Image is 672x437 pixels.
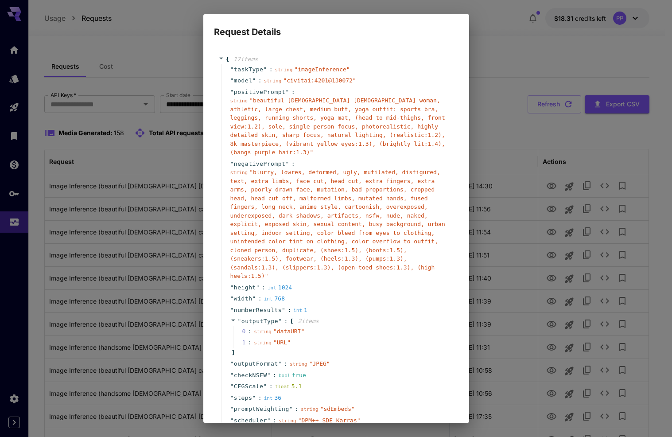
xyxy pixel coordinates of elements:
[230,97,445,156] span: " beautiful [DEMOGRAPHIC_DATA] [DEMOGRAPHIC_DATA] woman, athletic, large chest, medium butt, yoga...
[298,417,361,424] span: " DPM++ SDE Karras "
[254,340,272,346] span: string
[262,283,265,292] span: :
[282,307,285,313] span: "
[258,76,262,85] span: :
[267,372,271,378] span: "
[234,382,264,391] span: CFGScale
[230,66,234,73] span: "
[291,88,295,97] span: :
[273,328,304,335] span: " dataURI "
[226,55,229,64] span: {
[234,416,267,425] span: scheduler
[264,78,282,84] span: string
[234,306,282,315] span: numberResults
[290,361,307,367] span: string
[256,284,260,291] span: "
[230,383,234,390] span: "
[275,384,290,390] span: float
[230,348,235,357] span: ]
[279,418,296,424] span: string
[230,417,234,424] span: "
[320,406,355,412] span: " sdEmbeds "
[234,394,252,402] span: steps
[279,373,291,378] span: bool
[238,318,241,324] span: "
[268,283,292,292] div: 1024
[230,284,234,291] span: "
[234,359,278,368] span: outputFormat
[252,295,256,302] span: "
[248,338,252,347] div: :
[230,160,234,167] span: "
[254,329,272,335] span: string
[230,360,234,367] span: "
[298,318,319,324] span: 2 item s
[275,382,302,391] div: 5.1
[285,89,289,95] span: "
[242,338,254,347] span: 1
[234,371,267,380] span: checkNSFW
[291,160,295,168] span: :
[234,283,256,292] span: height
[230,295,234,302] span: "
[278,360,282,367] span: "
[279,371,306,380] div: true
[230,394,234,401] span: "
[289,406,293,412] span: "
[287,306,291,315] span: :
[230,89,234,95] span: "
[234,160,286,168] span: negativePrompt
[234,76,252,85] span: model
[241,318,278,324] span: outputType
[309,360,330,367] span: " JPEG "
[293,308,302,313] span: int
[252,77,256,84] span: "
[264,395,273,401] span: int
[294,66,350,73] span: " imageInference "
[264,294,285,303] div: 768
[248,327,252,336] div: :
[230,98,248,104] span: string
[230,406,234,412] span: "
[284,317,287,326] span: :
[263,383,267,390] span: "
[233,56,258,62] span: 17 item s
[264,394,282,402] div: 36
[293,306,307,315] div: 1
[264,296,273,302] span: int
[269,382,273,391] span: :
[284,359,287,368] span: :
[234,294,252,303] span: width
[278,318,282,324] span: "
[295,405,299,414] span: :
[301,406,319,412] span: string
[285,160,289,167] span: "
[273,371,276,380] span: :
[230,169,445,279] span: " blurry, lowres, deformed, ugly, mutilated, disfigured, text, extra limbs, face cut, head cut, e...
[263,66,267,73] span: "
[203,14,469,39] h2: Request Details
[242,327,254,336] span: 0
[234,65,264,74] span: taskType
[290,317,294,326] span: [
[275,67,293,73] span: string
[273,339,291,346] span: " URL "
[267,417,271,424] span: "
[234,405,289,414] span: promptWeighting
[230,307,234,313] span: "
[230,170,248,176] span: string
[273,416,276,425] span: :
[269,65,273,74] span: :
[258,294,262,303] span: :
[258,394,262,402] span: :
[230,372,234,378] span: "
[268,285,276,291] span: int
[230,77,234,84] span: "
[252,394,256,401] span: "
[283,77,356,84] span: " civitai:4201@130072 "
[234,88,286,97] span: positivePrompt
